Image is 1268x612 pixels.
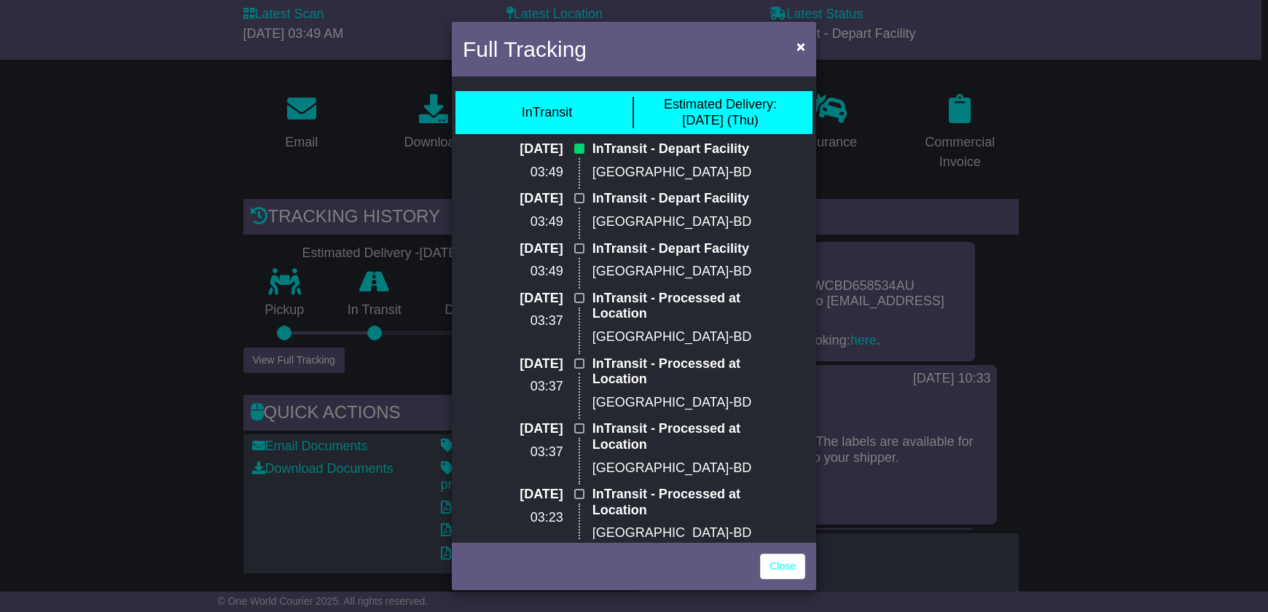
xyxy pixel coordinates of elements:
[495,421,563,437] p: [DATE]
[495,264,563,280] p: 03:49
[592,241,773,257] p: InTransit - Depart Facility
[495,444,563,460] p: 03:37
[495,141,563,157] p: [DATE]
[664,97,777,128] div: [DATE] (Thu)
[592,264,773,280] p: [GEOGRAPHIC_DATA]-BD
[495,313,563,329] p: 03:37
[789,31,813,61] button: Close
[495,510,563,526] p: 03:23
[592,191,773,207] p: InTransit - Depart Facility
[463,33,587,66] h4: Full Tracking
[495,487,563,503] p: [DATE]
[495,241,563,257] p: [DATE]
[495,356,563,372] p: [DATE]
[522,105,572,121] div: InTransit
[664,97,777,111] span: Estimated Delivery:
[495,214,563,230] p: 03:49
[495,191,563,207] p: [DATE]
[495,165,563,181] p: 03:49
[797,38,805,55] span: ×
[592,421,773,452] p: InTransit - Processed at Location
[495,379,563,395] p: 03:37
[592,291,773,322] p: InTransit - Processed at Location
[495,291,563,307] p: [DATE]
[592,214,773,230] p: [GEOGRAPHIC_DATA]-BD
[592,165,773,181] p: [GEOGRAPHIC_DATA]-BD
[592,141,773,157] p: InTransit - Depart Facility
[760,554,805,579] a: Close
[592,525,773,541] p: [GEOGRAPHIC_DATA]-BD
[592,460,773,476] p: [GEOGRAPHIC_DATA]-BD
[592,395,773,411] p: [GEOGRAPHIC_DATA]-BD
[592,356,773,388] p: InTransit - Processed at Location
[592,487,773,518] p: InTransit - Processed at Location
[592,329,773,345] p: [GEOGRAPHIC_DATA]-BD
